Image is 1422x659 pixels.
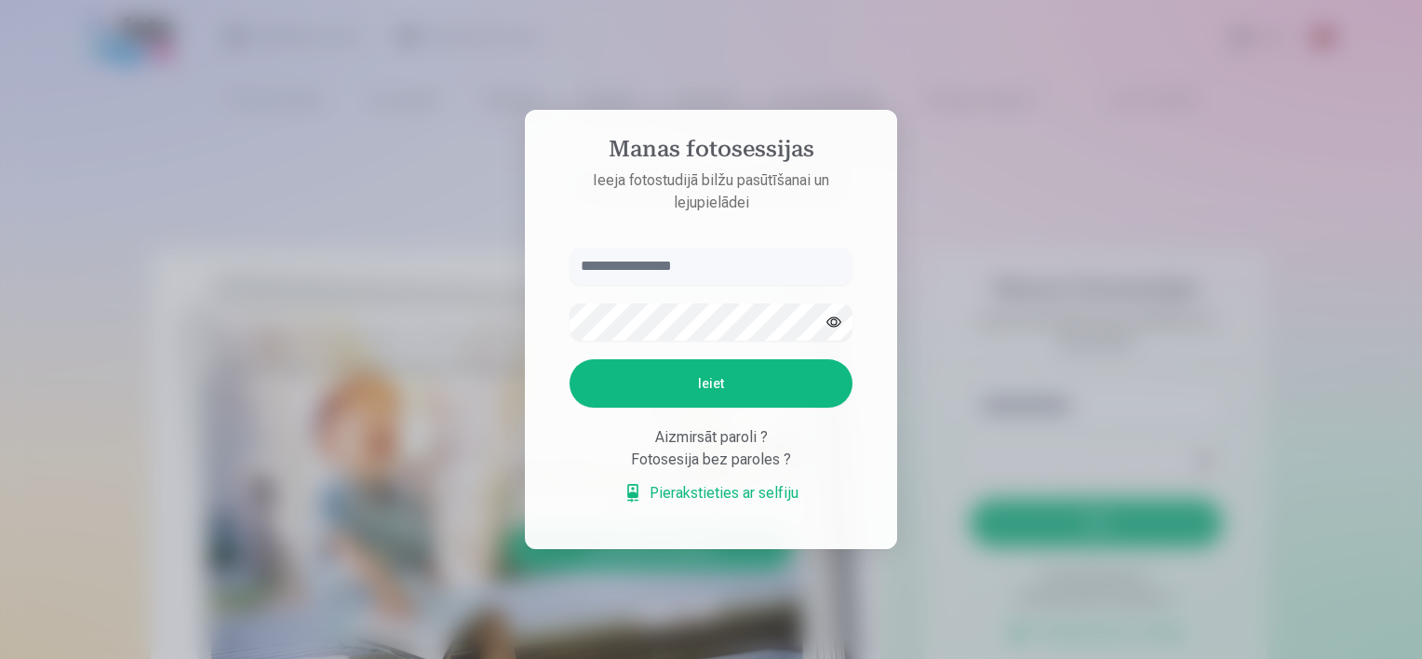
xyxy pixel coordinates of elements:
[551,169,871,214] p: Ieeja fotostudijā bilžu pasūtīšanai un lejupielādei
[624,482,798,504] a: Pierakstieties ar selfiju
[551,136,871,169] h4: Manas fotosessijas
[570,426,852,449] div: Aizmirsāt paroli ?
[570,359,852,408] button: Ieiet
[570,449,852,471] div: Fotosesija bez paroles ?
